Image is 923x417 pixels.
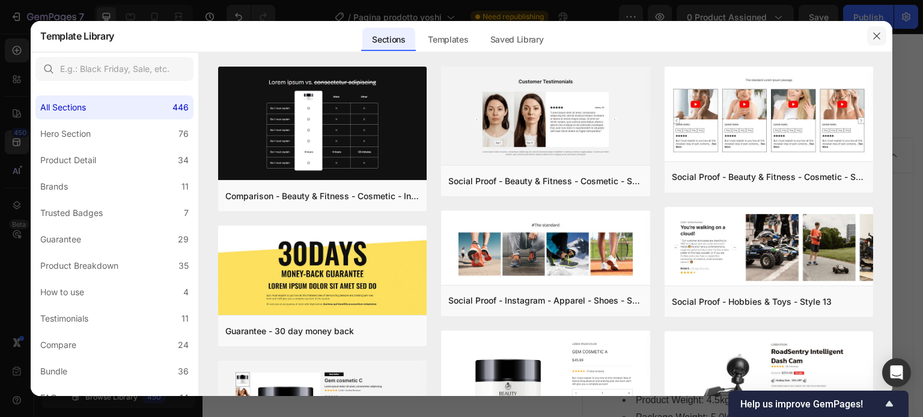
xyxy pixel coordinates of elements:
div: Social Proof - Beauty & Fitness - Cosmetic - Style 8 [672,170,866,184]
li: Power: 1400W [420,268,695,286]
img: g30.png [218,226,427,317]
div: All Sections [40,100,86,115]
li: Voltage: 220V50Hz [420,251,695,268]
div: 29 [178,232,189,247]
div: How to use [40,285,84,299]
div: Templates [418,28,478,52]
li: Material: Stainless Steel [420,233,695,251]
div: Hero Section [40,127,91,141]
div: Social Proof - Beauty & Fitness - Cosmetic - Style 16 [448,174,642,188]
img: sp8.png [665,67,873,164]
strong: prodotti Nail DNKa [465,46,550,56]
div: 11 [181,311,189,326]
h2: Dove Acquistarli [379,10,712,30]
div: 35 [178,259,189,273]
img: sp16.png [441,67,650,167]
button: Show survey - Help us improve GemPages! [740,397,897,411]
div: 4 [183,285,189,299]
div: Saved Library [481,28,553,52]
div: Testimonials [40,311,88,326]
div: Open Intercom Messenger [882,358,911,387]
div: Sections [362,28,415,52]
div: Bundle [40,364,67,379]
div: 24 [178,338,189,352]
div: 7 [184,206,189,220]
div: Product Detail [40,153,96,167]
div: Trusted Badges [40,206,103,220]
div: Brands [40,179,68,194]
div: 34 [178,153,189,167]
div: 76 [178,127,189,141]
input: E.g.: Black Friday, Sale, etc. [35,57,193,81]
div: Product Breakdown [40,259,118,273]
p: Applicazione [397,115,456,129]
div: Compare [40,338,76,352]
p: Dimensions [396,325,695,342]
li: Product Weight: 4.5kg [420,358,695,376]
img: c19.png [218,67,427,182]
li: Color: Black / White [420,217,695,234]
div: 36 [178,364,189,379]
div: Social Proof - Instagram - Apparel - Shoes - Style 30 [448,293,642,308]
h2: Template Library [40,20,114,52]
div: Comparison - Beauty & Fitness - Cosmetic - Ingredients - Style 19 [225,189,419,203]
div: 11 [181,179,189,194]
div: FAQs [40,391,61,405]
li: Brand: Klarstein [420,182,695,199]
div: Social Proof - Hobbies & Toys - Style 13 [672,295,832,309]
p: Specifications [396,151,695,165]
img: sp13.png [665,207,873,289]
div: 446 [172,100,189,115]
li: Package Weight: 5.0kg [420,376,695,393]
span: Help us improve GemPages! [740,398,882,410]
p: Trovi tutta la linea di online e nel di [GEOGRAPHIC_DATA] in [STREET_ADDRESS] [379,44,712,85]
div: Guarantee - 30 day money back [225,324,354,338]
div: 14 [180,391,189,405]
li: Capacity: 2.5L [420,286,695,303]
div: Guarantee [40,232,81,247]
li: Model: SC-K505W [420,199,695,217]
img: sp30.png [441,211,650,287]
